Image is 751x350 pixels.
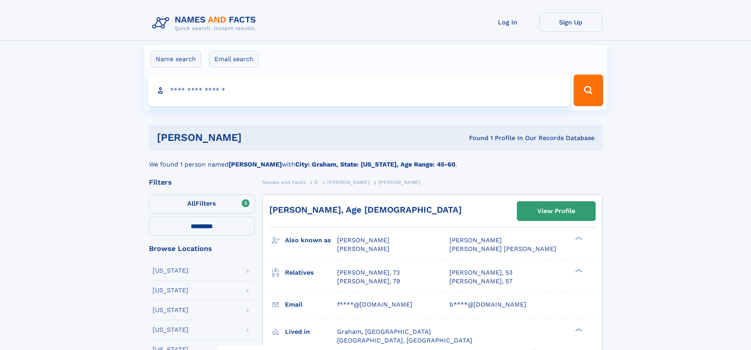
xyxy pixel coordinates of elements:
[449,277,512,286] a: [PERSON_NAME], 57
[285,266,337,279] h3: Relatives
[573,268,583,273] div: ❯
[149,179,255,186] div: Filters
[378,180,421,185] span: [PERSON_NAME]
[476,13,539,32] a: Log In
[327,177,369,187] a: [PERSON_NAME]
[337,337,472,344] span: [GEOGRAPHIC_DATA], [GEOGRAPHIC_DATA]
[337,245,389,253] span: [PERSON_NAME]
[153,307,188,313] div: [US_STATE]
[315,180,319,185] span: D
[149,195,255,213] label: Filters
[269,205,462,215] a: [PERSON_NAME], Age [DEMOGRAPHIC_DATA]
[537,202,575,220] div: View Profile
[573,236,583,241] div: ❯
[149,150,602,169] div: We found 1 person named with .
[449,236,502,244] span: [PERSON_NAME]
[149,245,255,252] div: Browse Locations
[209,51,259,67] label: Email search
[539,13,602,32] a: Sign Up
[337,328,431,335] span: Graham, [GEOGRAPHIC_DATA]
[285,298,337,311] h3: Email
[449,245,556,253] span: [PERSON_NAME] [PERSON_NAME]
[187,200,196,207] span: All
[295,161,455,168] b: City: Graham, State: [US_STATE], Age Range: 45-60
[148,75,570,106] input: search input
[327,180,369,185] span: [PERSON_NAME]
[355,134,594,142] div: Found 1 Profile In Our Records Database
[573,327,583,332] div: ❯
[517,202,595,221] a: View Profile
[153,327,188,333] div: [US_STATE]
[315,177,319,187] a: D
[449,268,512,277] a: [PERSON_NAME], 53
[153,268,188,274] div: [US_STATE]
[285,234,337,247] h3: Also known as
[337,277,400,286] a: [PERSON_NAME], 79
[157,133,356,142] h1: [PERSON_NAME]
[574,75,603,106] button: Search Button
[337,268,400,277] a: [PERSON_NAME], 73
[337,236,389,244] span: [PERSON_NAME]
[285,325,337,339] h3: Lived in
[149,13,263,34] img: Logo Names and Facts
[153,287,188,294] div: [US_STATE]
[151,51,201,67] label: Name search
[229,161,282,168] b: [PERSON_NAME]
[263,177,306,187] a: Names and Facts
